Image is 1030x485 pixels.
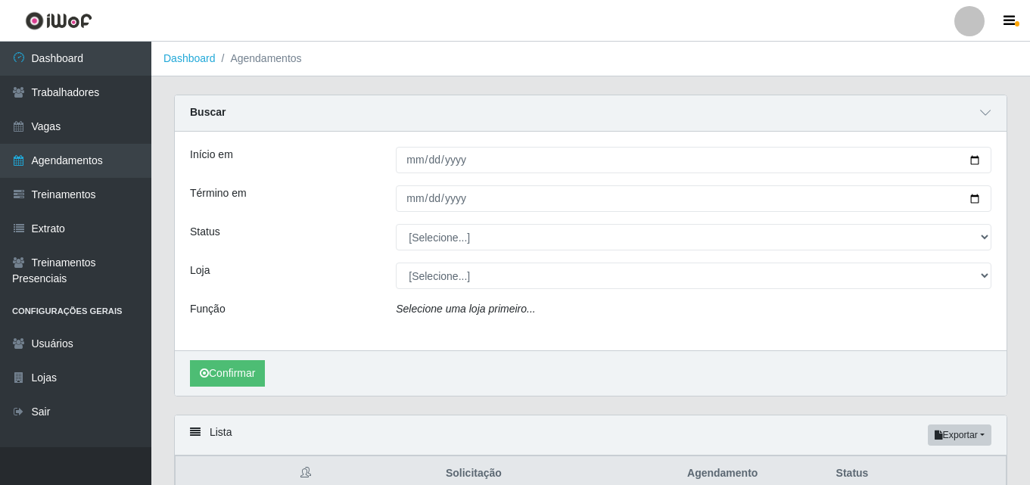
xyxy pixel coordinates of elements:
[163,52,216,64] a: Dashboard
[396,185,991,212] input: 00/00/0000
[190,147,233,163] label: Início em
[175,415,1007,455] div: Lista
[25,11,92,30] img: CoreUI Logo
[151,42,1030,76] nav: breadcrumb
[190,360,265,387] button: Confirmar
[190,301,226,317] label: Função
[396,303,535,315] i: Selecione uma loja primeiro...
[190,185,247,201] label: Término em
[928,424,991,446] button: Exportar
[396,147,991,173] input: 00/00/0000
[190,106,226,118] strong: Buscar
[190,224,220,240] label: Status
[190,263,210,278] label: Loja
[216,51,302,67] li: Agendamentos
